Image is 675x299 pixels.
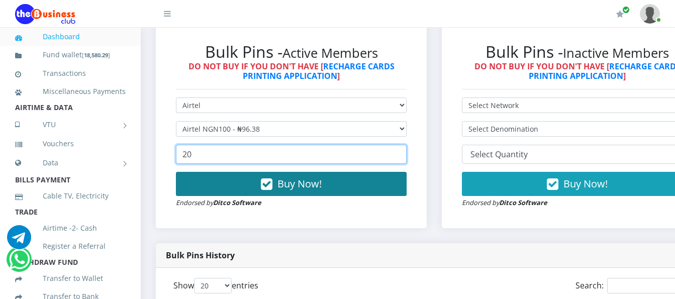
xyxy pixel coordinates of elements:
a: Transactions [15,62,126,85]
a: RECHARGE CARDS PRINTING APPLICATION [243,61,395,81]
a: Register a Referral [15,235,126,258]
strong: Ditco Software [213,198,261,207]
a: Transfer to Wallet [15,267,126,290]
a: VTU [15,112,126,137]
label: Show entries [173,278,258,293]
a: Cable TV, Electricity [15,184,126,208]
small: Endorsed by [462,198,547,207]
strong: Bulk Pins History [166,250,235,261]
input: Enter Quantity [176,145,407,164]
small: Inactive Members [563,44,669,62]
button: Buy Now! [176,172,407,196]
small: Active Members [282,44,378,62]
small: [ ] [82,51,110,59]
h2: Bulk Pins - [176,42,407,61]
img: Logo [15,4,75,24]
small: Endorsed by [176,198,261,207]
a: Vouchers [15,132,126,155]
a: Dashboard [15,25,126,48]
a: Chat for support [7,233,31,249]
b: 18,580.29 [84,51,108,59]
select: Showentries [194,278,232,293]
img: User [640,4,660,24]
strong: DO NOT BUY IF YOU DON'T HAVE [ ] [188,61,395,81]
strong: Ditco Software [499,198,547,207]
span: Renew/Upgrade Subscription [622,6,630,14]
a: Airtime -2- Cash [15,217,126,240]
a: Data [15,150,126,175]
span: Buy Now! [277,177,322,190]
i: Renew/Upgrade Subscription [616,10,624,18]
a: Miscellaneous Payments [15,80,126,103]
a: Fund wallet[18,580.29] [15,43,126,67]
a: Chat for support [9,255,30,271]
span: Buy Now! [563,177,608,190]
